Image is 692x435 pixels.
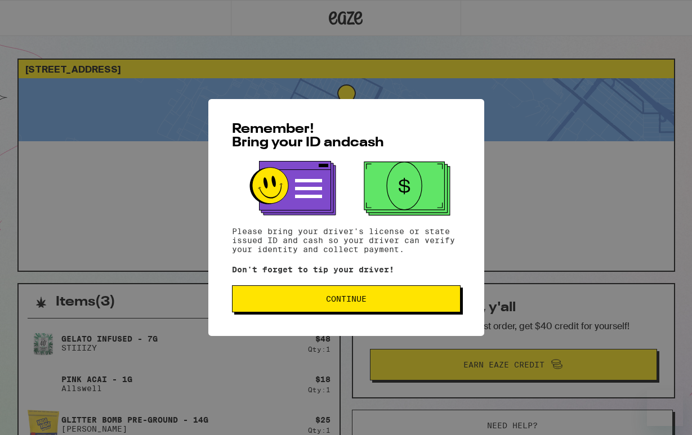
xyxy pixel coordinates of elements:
[232,285,461,312] button: Continue
[232,123,384,150] span: Remember! Bring your ID and cash
[232,227,461,254] p: Please bring your driver's license or state issued ID and cash so your driver can verify your ide...
[326,295,367,303] span: Continue
[232,265,461,274] p: Don't forget to tip your driver!
[647,390,683,426] iframe: Button to launch messaging window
